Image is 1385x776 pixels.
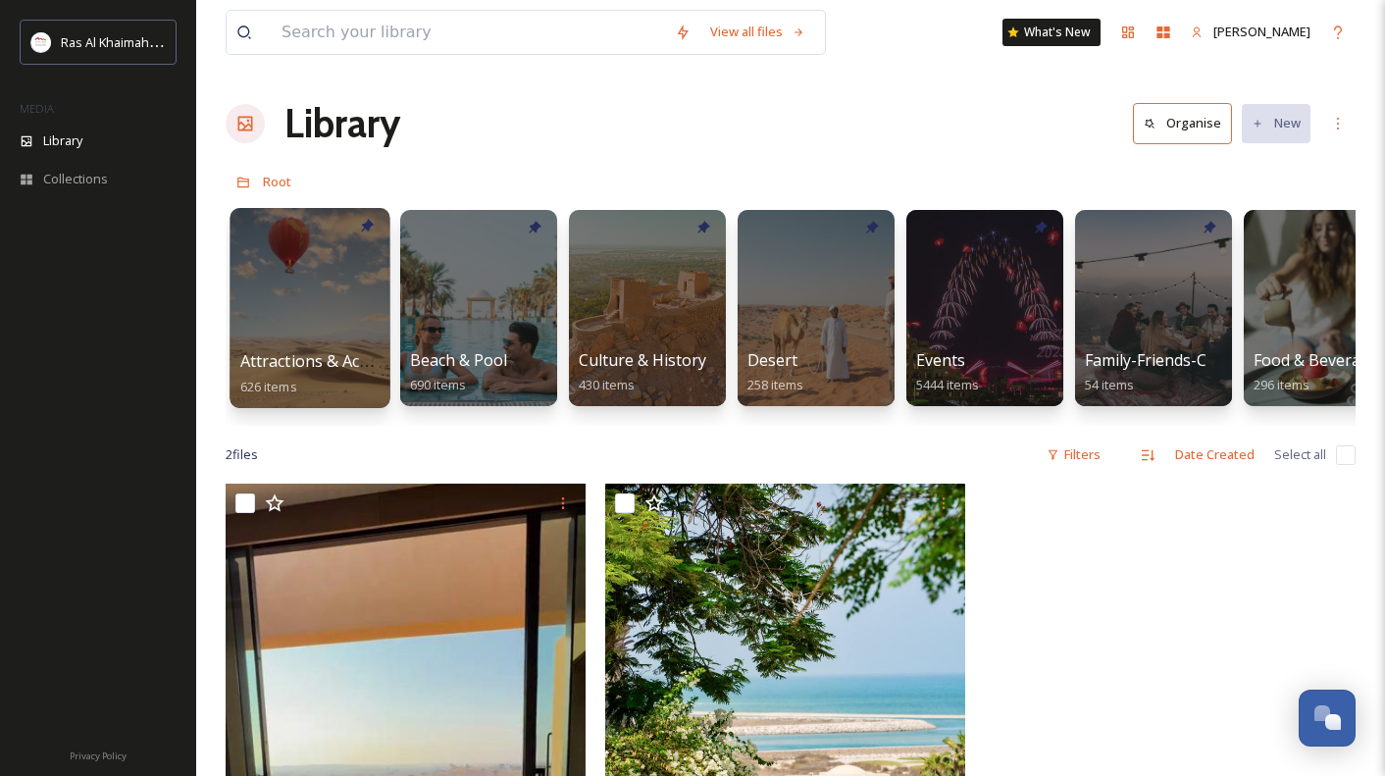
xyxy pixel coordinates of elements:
span: Privacy Policy [70,750,127,762]
button: New [1242,104,1310,142]
a: Desert258 items [747,351,803,393]
a: Organise [1133,103,1242,143]
span: Select all [1274,445,1326,464]
img: Logo_RAKTDA_RGB-01.png [31,32,51,52]
a: Family-Friends-Couple-Solo54 items [1085,351,1287,393]
span: [PERSON_NAME] [1213,23,1310,40]
span: Library [43,131,82,150]
a: What's New [1002,19,1101,46]
div: Filters [1037,436,1110,474]
span: Root [263,173,291,190]
a: Attractions & Activities626 items [240,352,408,395]
button: Open Chat [1299,690,1356,747]
a: View all files [700,13,815,51]
span: 54 items [1085,376,1134,393]
span: Family-Friends-Couple-Solo [1085,349,1287,371]
span: Desert [747,349,797,371]
span: Events [916,349,965,371]
input: Search your library [272,11,665,54]
button: Organise [1133,103,1232,143]
a: Beach & Pool690 items [410,351,507,393]
span: 258 items [747,376,803,393]
span: 296 items [1254,376,1309,393]
span: Collections [43,170,108,188]
span: 430 items [579,376,635,393]
a: Root [263,170,291,193]
a: Food & Beverage296 items [1254,351,1379,393]
span: 626 items [240,377,297,394]
span: Attractions & Activities [240,350,408,372]
span: Food & Beverage [1254,349,1379,371]
span: Ras Al Khaimah Tourism Development Authority [61,32,338,51]
a: Library [284,94,400,153]
a: [PERSON_NAME] [1181,13,1320,51]
a: Events5444 items [916,351,979,393]
div: Date Created [1165,436,1264,474]
span: 5444 items [916,376,979,393]
span: MEDIA [20,101,54,116]
a: Privacy Policy [70,743,127,766]
span: 690 items [410,376,466,393]
span: Culture & History [579,349,706,371]
span: Beach & Pool [410,349,507,371]
a: Culture & History430 items [579,351,706,393]
span: 2 file s [226,445,258,464]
